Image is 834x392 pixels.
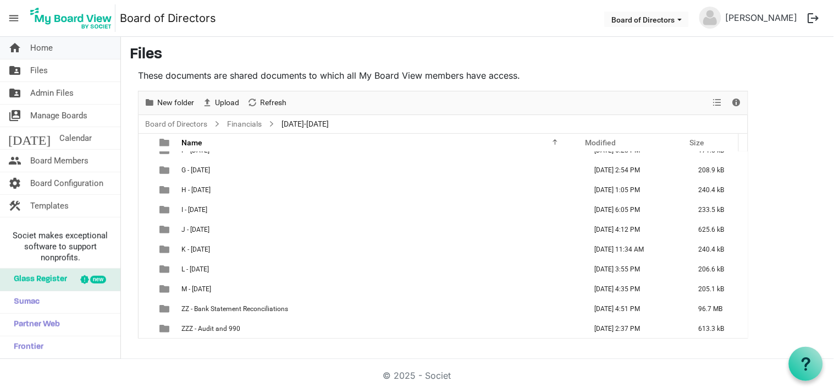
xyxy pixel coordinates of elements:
td: ZZ - Bank Statement Reconciliations is template cell column header Name [178,299,583,319]
td: is template cell column header type [153,319,178,339]
td: 208.9 kB is template cell column header Size [687,160,748,180]
td: checkbox [139,180,153,200]
td: 96.7 MB is template cell column header Size [687,299,748,319]
td: is template cell column header type [153,239,178,259]
td: checkbox [139,319,153,339]
td: checkbox [139,299,153,319]
span: Manage Boards [30,105,87,127]
td: April 25, 2024 4:12 PM column header Modified [583,220,687,239]
span: Size [689,138,704,147]
td: January 17, 2024 2:54 PM column header Modified [583,160,687,180]
span: Board Members [30,150,89,172]
span: ZZZ - Audit and 990 [181,325,240,333]
h3: Files [130,46,825,64]
td: ZZZ - Audit and 990 is template cell column header Name [178,319,583,339]
span: ZZ - Bank Statement Reconciliations [181,305,288,313]
span: G - [DATE] [181,166,210,174]
td: is template cell column header type [153,279,178,299]
td: H - January 2024 is template cell column header Name [178,180,583,200]
td: 240.4 kB is template cell column header Size [687,239,748,259]
span: construction [8,195,21,217]
div: new [90,276,106,284]
td: July 08, 2024 4:35 PM column header Modified [583,279,687,299]
button: Details [730,96,744,110]
span: Upload [214,96,240,110]
td: M - June 2024 is template cell column header Name [178,279,583,299]
td: is template cell column header type [153,259,178,279]
span: switch_account [8,105,21,127]
span: menu [3,8,24,29]
span: Admin Files [30,82,74,104]
td: 613.3 kB is template cell column header Size [687,319,748,339]
td: 625.6 kB is template cell column header Size [687,220,748,239]
span: Sumac [8,291,40,313]
div: Details [727,91,746,115]
span: Calendar [59,127,92,149]
a: [PERSON_NAME] [721,7,802,29]
button: New folder [142,96,196,110]
span: K - [DATE] [181,246,210,253]
td: is template cell column header type [153,180,178,200]
td: K - April 2024 is template cell column header Name [178,239,583,259]
div: New folder [140,91,198,115]
span: people [8,150,21,172]
span: I - [DATE] [181,206,207,214]
div: Upload [198,91,243,115]
td: J - March 2024 is template cell column header Name [178,220,583,239]
span: L - [DATE] [181,265,209,273]
span: H - [DATE] [181,186,211,194]
span: home [8,37,21,59]
td: checkbox [139,200,153,220]
td: July 08, 2024 4:51 PM column header Modified [583,299,687,319]
img: My Board View Logo [27,4,115,32]
span: [DATE] [8,127,51,149]
td: 205.1 kB is template cell column header Size [687,279,748,299]
a: © 2025 - Societ [383,370,451,381]
p: These documents are shared documents to which all My Board View members have access. [138,69,748,82]
div: Refresh [243,91,290,115]
a: My Board View Logo [27,4,120,32]
button: Board of Directors dropdownbutton [604,12,689,27]
span: F - [DATE] [181,146,209,154]
td: March 07, 2024 6:05 PM column header Modified [583,200,687,220]
td: checkbox [139,220,153,239]
td: March 18, 2025 2:37 PM column header Modified [583,319,687,339]
td: checkbox [139,239,153,259]
a: Board of Directors [143,117,209,131]
td: checkbox [139,160,153,180]
td: checkbox [139,259,153,279]
span: Modified [585,138,616,147]
td: 240.4 kB is template cell column header Size [687,180,748,200]
td: May 11, 2024 11:34 AM column header Modified [583,239,687,259]
span: Glass Register [8,269,67,291]
td: checkbox [139,279,153,299]
td: is template cell column header type [153,200,178,220]
span: Partner Web [8,314,60,336]
span: settings [8,172,21,194]
td: February 04, 2024 1:05 PM column header Modified [583,180,687,200]
td: 206.6 kB is template cell column header Size [687,259,748,279]
button: Upload [200,96,241,110]
span: Board Configuration [30,172,103,194]
span: Name [181,138,202,147]
a: Board of Directors [120,7,216,29]
span: Files [30,59,48,81]
span: J - [DATE] [181,226,209,233]
td: L - May 2024 is template cell column header Name [178,259,583,279]
td: G - December 2023 is template cell column header Name [178,160,583,180]
button: View dropdownbutton [711,96,724,110]
span: Frontier [8,336,43,358]
td: 233.5 kB is template cell column header Size [687,200,748,220]
span: Templates [30,195,69,217]
span: Societ makes exceptional software to support nonprofits. [5,230,115,263]
a: Financials [225,117,264,131]
button: logout [802,7,825,30]
td: I - February 2024 is template cell column header Name [178,200,583,220]
span: [DATE]-[DATE] [279,117,331,131]
span: folder_shared [8,59,21,81]
button: Refresh [245,96,289,110]
span: Home [30,37,53,59]
td: is template cell column header type [153,160,178,180]
span: Refresh [259,96,288,110]
td: June 10, 2024 3:55 PM column header Modified [583,259,687,279]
